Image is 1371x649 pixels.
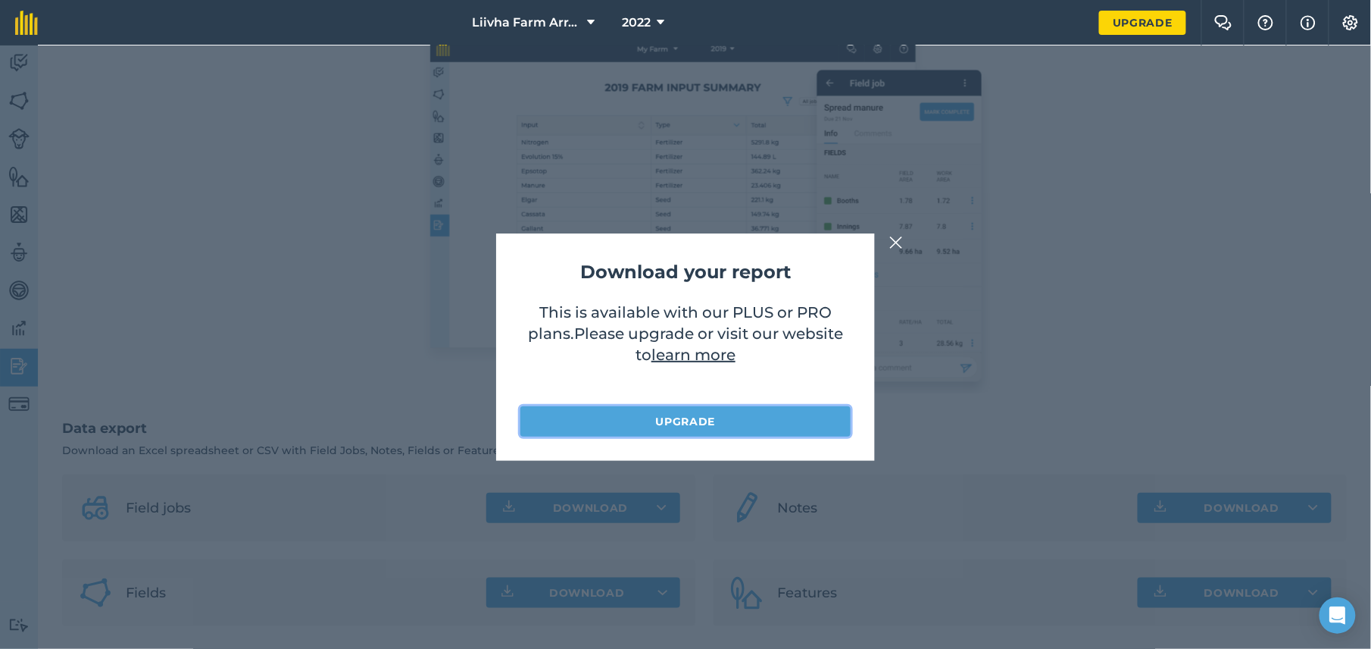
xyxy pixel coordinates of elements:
img: svg+xml;base64,PHN2ZyB4bWxucz0iaHR0cDovL3d3dy53My5vcmcvMjAwMC9zdmciIHdpZHRoPSIxNyIgaGVpZ2h0PSIxNy... [1301,14,1316,32]
img: svg+xml;base64,PHN2ZyB4bWxucz0iaHR0cDovL3d3dy53My5vcmcvMjAwMC9zdmciIHdpZHRoPSIyMiIgaGVpZ2h0PSIzMC... [889,234,903,252]
span: Please upgrade or visit our website to [574,324,843,364]
span: Liivha Farm Array [472,14,581,32]
div: Open Intercom Messenger [1319,597,1356,634]
a: Upgrade [1099,11,1186,35]
img: fieldmargin Logo [15,11,38,35]
a: Upgrade [520,406,851,437]
span: 2022 [622,14,651,32]
img: Two speech bubbles overlapping with the left bubble in the forefront [1214,15,1232,30]
p: This is available with our PLUS or PRO plans . [520,302,851,391]
img: A cog icon [1341,15,1360,30]
h2: Download your report [520,258,851,287]
a: learn more [651,346,735,364]
img: A question mark icon [1257,15,1275,30]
